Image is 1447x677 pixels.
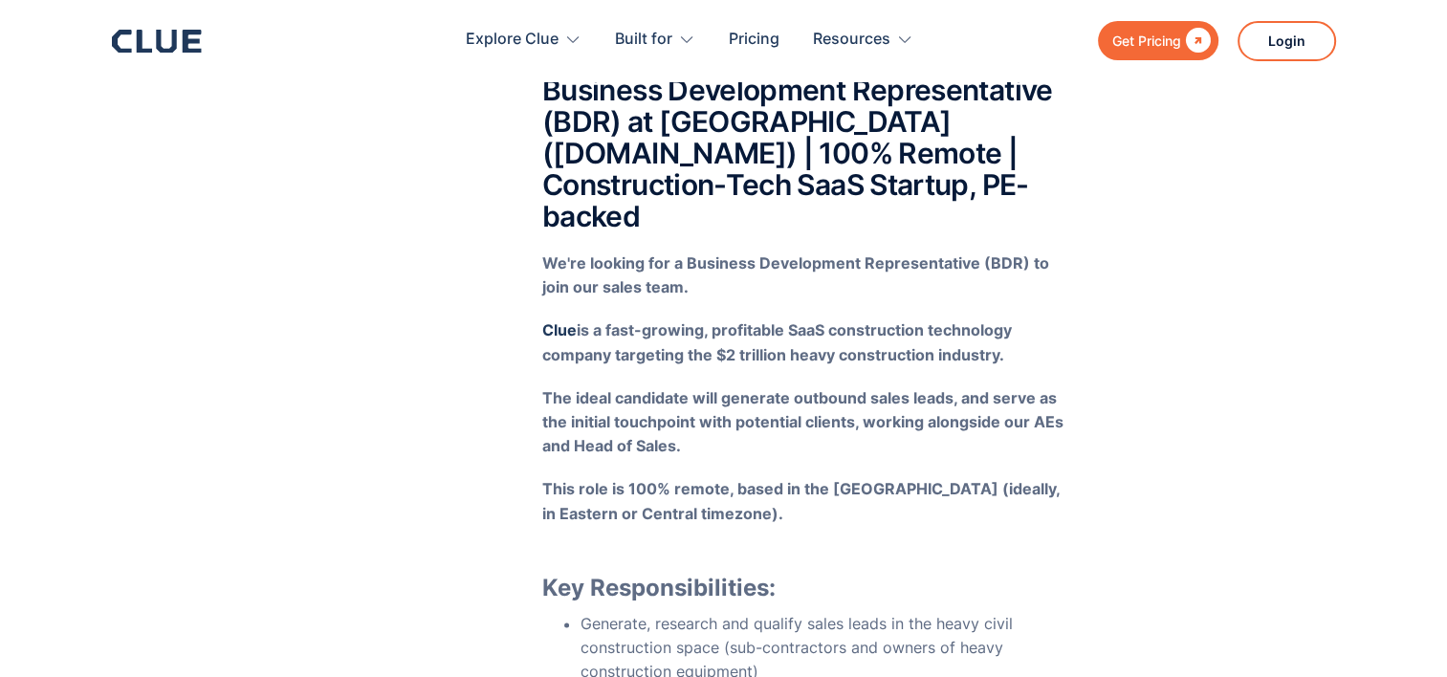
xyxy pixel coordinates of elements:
[1112,29,1181,53] div: Get Pricing
[542,75,1067,232] h2: Business Development Representative (BDR) at [GEOGRAPHIC_DATA] ([DOMAIN_NAME]) | 100% Remote | Co...
[542,479,1060,522] strong: This role is 100% remote, based in the [GEOGRAPHIC_DATA] (ideally, in Eastern or Central timezone).
[813,10,890,70] div: Resources
[729,10,779,70] a: Pricing
[1181,29,1211,53] div: 
[542,320,577,339] a: Clue
[542,545,1067,602] h3: Key Responsibilities:
[1238,21,1336,61] a: Login
[813,10,913,70] div: Resources
[615,10,672,70] div: Built for
[542,320,1012,363] strong: is a fast-growing, profitable SaaS construction technology company targeting the $2 trillion heav...
[542,388,1063,455] strong: The ideal candidate will generate outbound sales leads, and serve as the initial touchpoint with ...
[1351,585,1447,677] iframe: Chat Widget
[1098,21,1218,60] a: Get Pricing
[466,10,581,70] div: Explore Clue
[542,251,1067,299] p: ‍
[542,253,1049,296] strong: We're looking for a Business Development Representative (BDR) to join our sales team.
[615,10,695,70] div: Built for
[466,10,559,70] div: Explore Clue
